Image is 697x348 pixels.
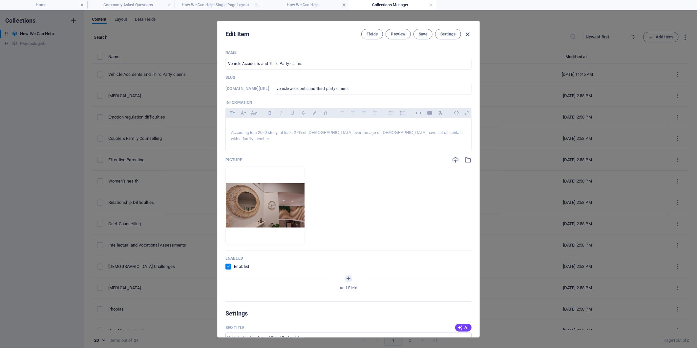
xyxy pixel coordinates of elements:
h4: How We Can Help [262,1,349,9]
i: Select from file manager or stock photos [464,156,472,163]
img: IMG-20251003-WA0014-1Lsa40fLZwEe28820FGhSw.jpg [226,183,305,228]
p: Slug [225,75,472,80]
h6: [DOMAIN_NAME][URL] [225,85,269,93]
span: Fields [367,32,378,37]
span: Save [419,32,427,37]
label: The page title in search results and browser tabs [225,325,244,330]
p: According to a 2020 study, at least 27% of [DEMOGRAPHIC_DATA] over the age of [DEMOGRAPHIC_DATA] ... [231,130,466,142]
button: Add Field [345,275,352,283]
button: Unordered List [386,109,396,117]
span: Preview [391,32,405,37]
button: Settings [435,29,461,39]
span: Add Field [340,285,358,291]
i: Edit HTML [451,108,461,118]
button: Save [413,29,433,39]
button: Insert Table [424,109,435,117]
p: Enabled [225,256,472,261]
h2: Settings [225,310,472,317]
h4: Commonly Asked Questions [87,1,175,9]
button: Fields [361,29,383,39]
h4: How We Can Help: Single Page Layout [175,1,262,9]
h4: Collections Manager [349,1,436,9]
button: Align Center [348,109,358,117]
button: Align Left [336,109,347,117]
button: Insert Link [413,109,424,117]
button: Font Size [248,109,259,117]
button: Ordered List [397,109,408,117]
span: AI [458,325,469,330]
button: Bold (Ctrl+B) [264,109,275,117]
p: Picture [225,157,242,163]
span: Enabled [234,264,249,269]
button: Align Justify [370,109,380,117]
button: Paragraph Format [226,109,236,117]
i: Open as overlay [461,108,472,118]
input: The page title in search results and browser tabs [225,333,472,343]
button: Italic (Ctrl+I) [276,109,286,117]
button: Clear Formatting [435,109,446,117]
button: Underline (Ctrl+U) [287,109,297,117]
p: Name [225,50,472,55]
h2: Edit Item [225,30,249,38]
button: Strikethrough [298,109,308,117]
span: Settings [440,32,456,37]
button: AI [455,324,472,332]
button: Colors [309,109,320,117]
button: Icons [320,109,331,117]
button: Font Family [237,109,247,117]
button: Preview [386,29,411,39]
p: Information [225,100,472,105]
button: Align Right [359,109,369,117]
p: SEO Title [225,325,244,330]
